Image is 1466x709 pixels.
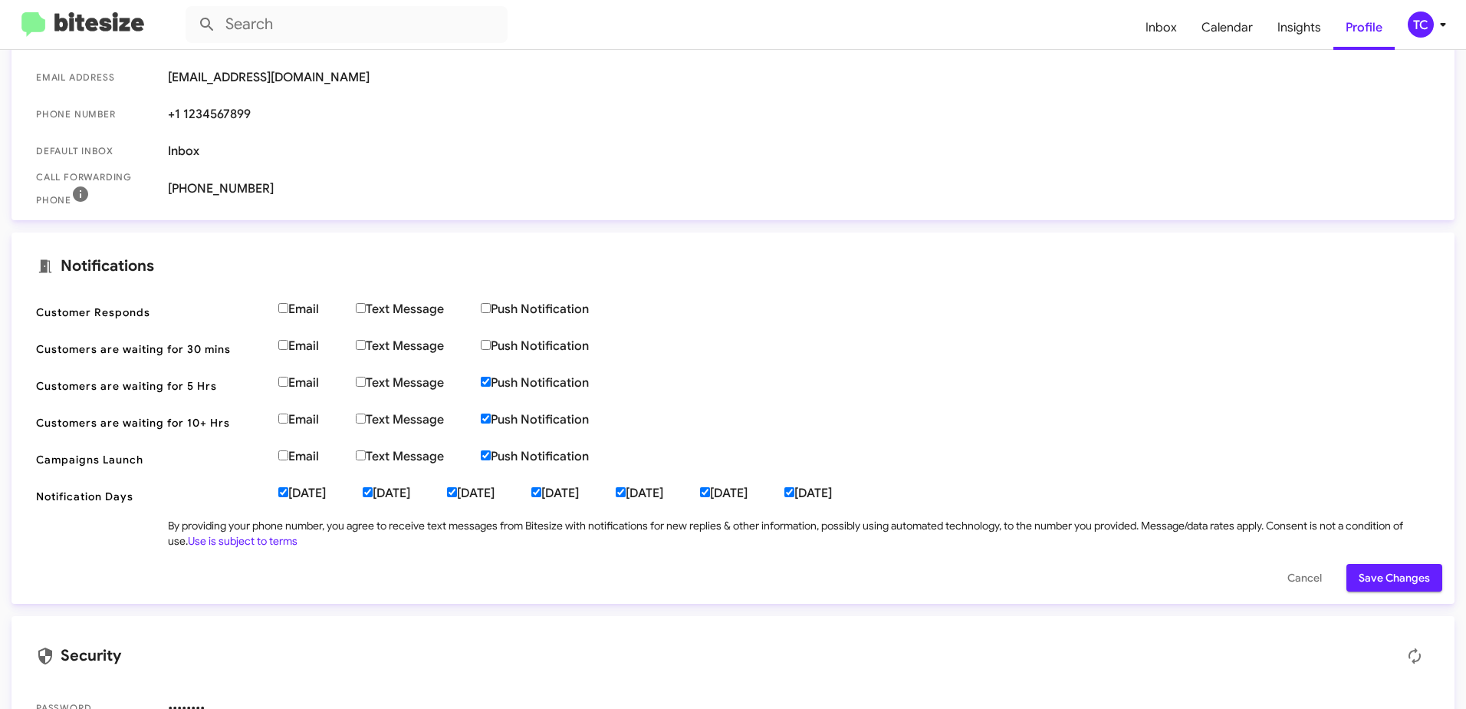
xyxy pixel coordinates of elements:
[447,487,457,497] input: [DATE]
[356,338,481,354] label: Text Message
[278,414,288,424] input: Email
[356,302,481,317] label: Text Message
[481,449,626,464] label: Push Notification
[36,107,156,122] span: Phone number
[168,107,1430,122] span: +1 1234567899
[616,486,700,501] label: [DATE]
[1359,564,1430,592] span: Save Changes
[278,375,356,391] label: Email
[356,303,366,313] input: Text Message
[36,305,266,320] span: Customer Responds
[481,302,626,317] label: Push Notification
[278,412,356,427] label: Email
[278,338,356,354] label: Email
[363,486,447,501] label: [DATE]
[356,375,481,391] label: Text Message
[700,486,784,501] label: [DATE]
[1333,5,1395,50] a: Profile
[784,487,794,497] input: [DATE]
[278,449,356,464] label: Email
[363,487,373,497] input: [DATE]
[481,338,626,354] label: Push Notification
[168,181,1430,196] span: [PHONE_NUMBER]
[278,303,288,313] input: Email
[186,6,508,43] input: Search
[36,415,266,430] span: Customers are waiting for 10+ Hrs
[356,414,366,424] input: Text Message
[278,302,356,317] label: Email
[36,378,266,394] span: Customers are waiting for 5 Hrs
[700,487,710,497] input: [DATE]
[1408,12,1434,38] div: TC
[784,486,869,501] label: [DATE]
[356,450,366,460] input: Text Message
[616,487,626,497] input: [DATE]
[278,486,363,501] label: [DATE]
[356,449,481,464] label: Text Message
[36,452,266,467] span: Campaigns Launch
[356,340,366,350] input: Text Message
[1287,564,1322,592] span: Cancel
[1189,5,1265,50] a: Calendar
[188,534,297,548] a: Use is subject to terms
[1275,564,1334,592] button: Cancel
[36,257,1430,275] mat-card-title: Notifications
[278,377,288,387] input: Email
[447,486,531,501] label: [DATE]
[36,170,156,208] span: Call Forwarding Phone
[1265,5,1333,50] a: Insights
[36,489,266,504] span: Notification Days
[481,303,491,313] input: Push Notification
[36,341,266,357] span: Customers are waiting for 30 mins
[1133,5,1189,50] a: Inbox
[36,143,156,159] span: Default Inbox
[481,414,491,424] input: Push Notification
[1395,12,1449,38] button: TC
[481,340,491,350] input: Push Notification
[36,641,1430,671] mat-card-title: Security
[481,377,491,387] input: Push Notification
[36,70,156,85] span: Email Address
[531,486,616,501] label: [DATE]
[481,450,491,460] input: Push Notification
[278,487,288,497] input: [DATE]
[278,450,288,460] input: Email
[356,377,366,387] input: Text Message
[356,412,481,427] label: Text Message
[481,412,626,427] label: Push Notification
[481,375,626,391] label: Push Notification
[168,143,1430,159] span: Inbox
[168,70,1430,85] span: [EMAIL_ADDRESS][DOMAIN_NAME]
[1346,564,1442,592] button: Save Changes
[278,340,288,350] input: Email
[531,487,541,497] input: [DATE]
[168,518,1430,549] div: By providing your phone number, you agree to receive text messages from Bitesize with notificatio...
